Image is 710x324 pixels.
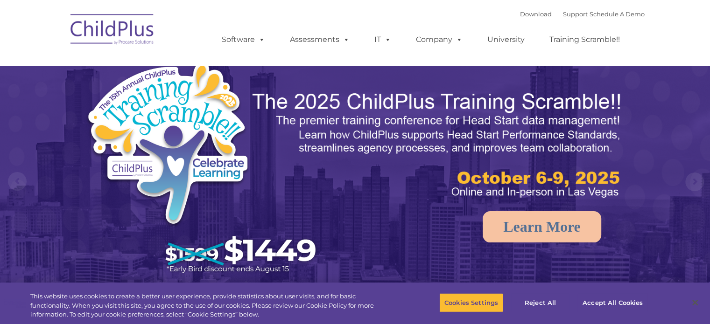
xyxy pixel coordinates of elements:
font: | [520,10,645,18]
a: University [478,30,534,49]
div: This website uses cookies to create a better user experience, provide statistics about user visit... [30,292,391,319]
a: Assessments [281,30,359,49]
a: Company [407,30,472,49]
span: Last name [130,62,158,69]
a: Download [520,10,552,18]
a: IT [365,30,401,49]
span: Phone number [130,100,169,107]
a: Software [212,30,274,49]
a: Schedule A Demo [590,10,645,18]
button: Accept All Cookies [577,293,648,312]
a: Learn More [483,211,601,242]
button: Reject All [511,293,569,312]
a: Support [563,10,588,18]
img: ChildPlus by Procare Solutions [66,7,159,54]
button: Cookies Settings [439,293,503,312]
button: Close [685,292,705,313]
a: Training Scramble!! [540,30,629,49]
